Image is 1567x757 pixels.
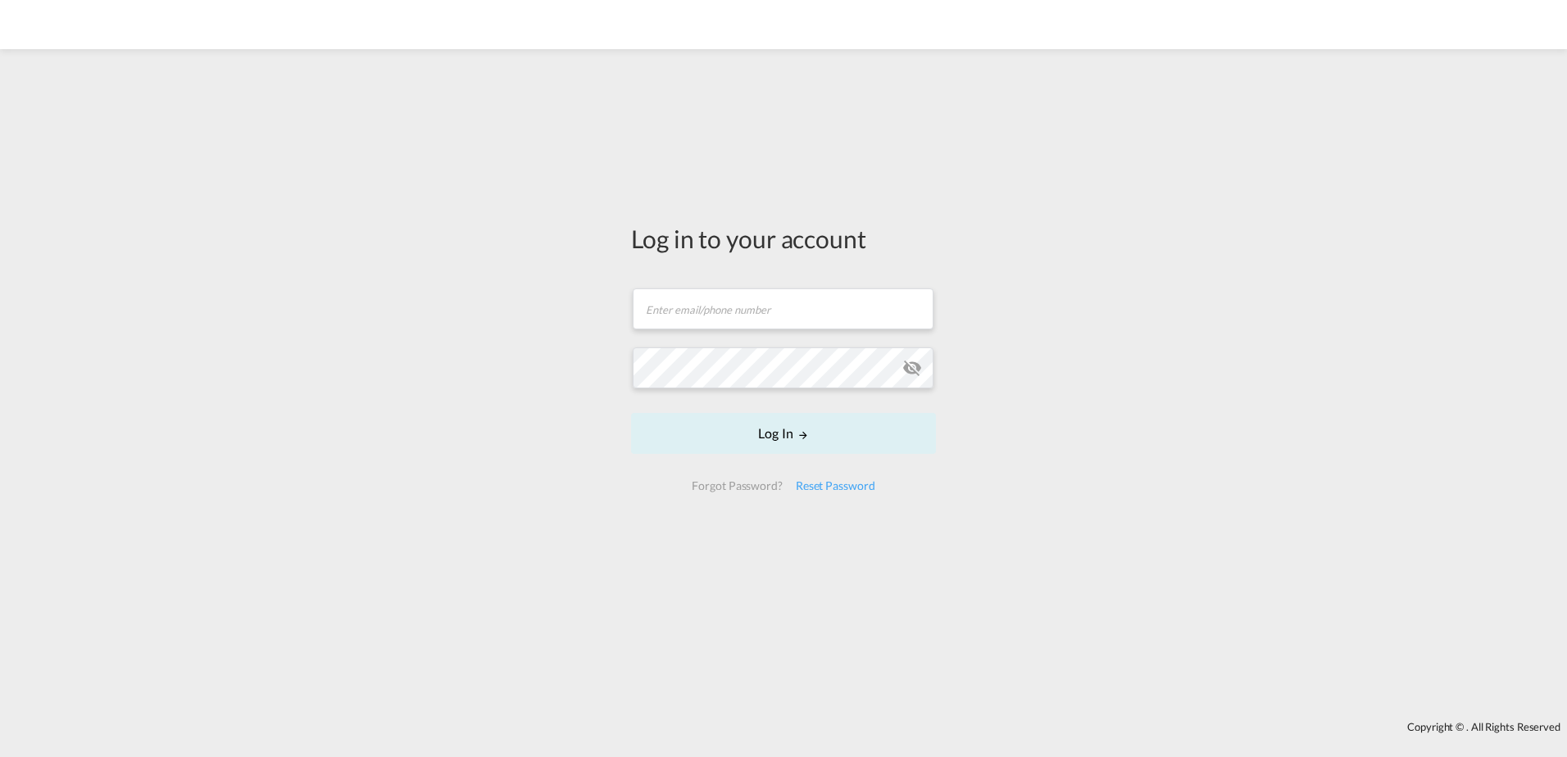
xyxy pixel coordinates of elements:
[902,358,922,378] md-icon: icon-eye-off
[631,413,936,454] button: LOGIN
[789,471,882,501] div: Reset Password
[631,221,936,256] div: Log in to your account
[633,288,933,329] input: Enter email/phone number
[685,471,788,501] div: Forgot Password?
